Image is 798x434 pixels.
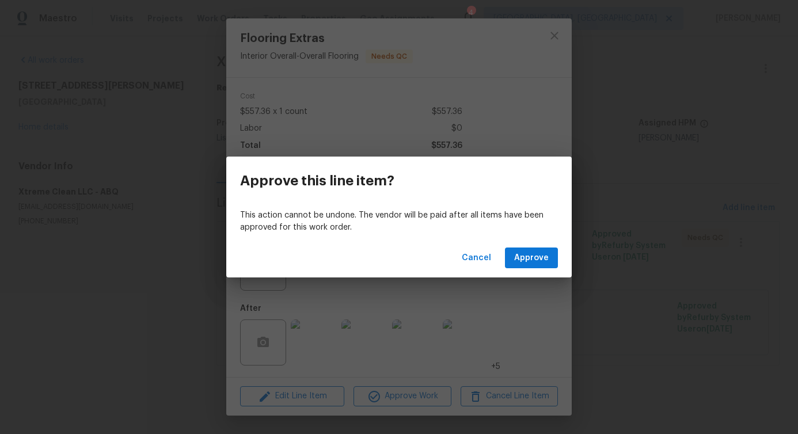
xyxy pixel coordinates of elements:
[240,210,558,234] p: This action cannot be undone. The vendor will be paid after all items have been approved for this...
[457,248,496,269] button: Cancel
[462,251,491,265] span: Cancel
[240,173,394,189] h3: Approve this line item?
[514,251,549,265] span: Approve
[505,248,558,269] button: Approve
